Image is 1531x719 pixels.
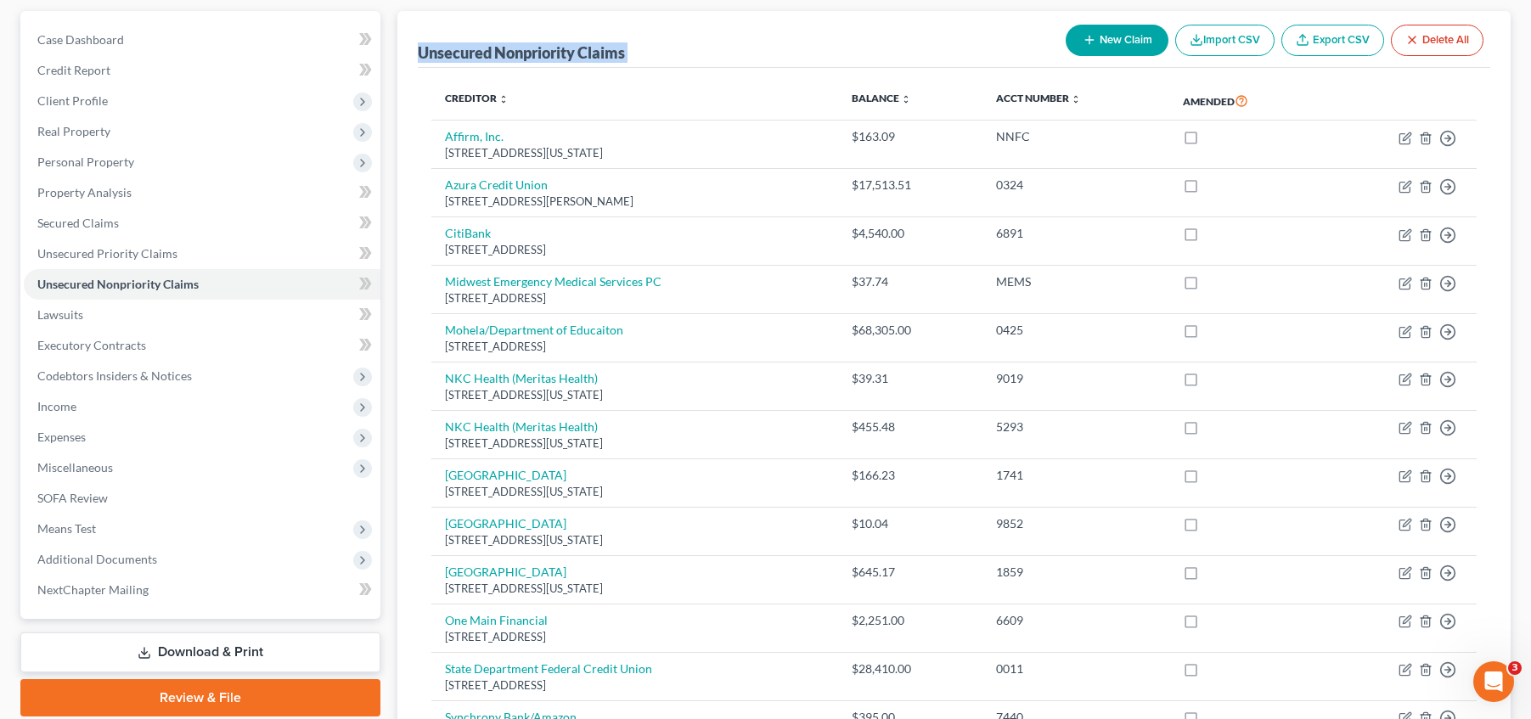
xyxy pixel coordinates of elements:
[1508,661,1522,675] span: 3
[445,565,566,579] a: [GEOGRAPHIC_DATA]
[445,323,623,337] a: Mohela/Department of Educaiton
[996,225,1156,242] div: 6891
[996,370,1156,387] div: 9019
[1066,25,1168,56] button: New Claim
[498,94,509,104] i: unfold_more
[24,330,380,361] a: Executory Contracts
[37,32,124,47] span: Case Dashboard
[37,307,83,322] span: Lawsuits
[996,92,1081,104] a: Acct Number unfold_more
[37,185,132,199] span: Property Analysis
[445,290,825,306] div: [STREET_ADDRESS]
[445,387,825,403] div: [STREET_ADDRESS][US_STATE]
[1071,94,1081,104] i: unfold_more
[996,273,1156,290] div: MEMS
[24,269,380,300] a: Unsecured Nonpriority Claims
[37,277,199,291] span: Unsecured Nonpriority Claims
[24,483,380,514] a: SOFA Review
[37,521,96,536] span: Means Test
[445,581,825,597] div: [STREET_ADDRESS][US_STATE]
[37,63,110,77] span: Credit Report
[852,322,969,339] div: $68,305.00
[24,575,380,605] a: NextChapter Mailing
[445,194,825,210] div: [STREET_ADDRESS][PERSON_NAME]
[996,660,1156,677] div: 0011
[445,484,825,500] div: [STREET_ADDRESS][US_STATE]
[996,322,1156,339] div: 0425
[852,177,969,194] div: $17,513.51
[445,661,652,676] a: State Department Federal Credit Union
[852,418,969,435] div: $455.48
[996,128,1156,145] div: NNFC
[852,612,969,629] div: $2,251.00
[37,368,192,383] span: Codebtors Insiders & Notices
[20,679,380,716] a: Review & File
[37,460,113,475] span: Miscellaneous
[445,629,825,645] div: [STREET_ADDRESS]
[445,371,598,385] a: NKC Health (Meritas Health)
[24,25,380,55] a: Case Dashboard
[852,564,969,581] div: $645.17
[852,273,969,290] div: $37.74
[37,430,86,444] span: Expenses
[1169,81,1324,121] th: Amended
[852,128,969,145] div: $163.09
[1175,25,1275,56] button: Import CSV
[852,92,911,104] a: Balance unfold_more
[445,613,548,627] a: One Main Financial
[37,491,108,505] span: SOFA Review
[996,612,1156,629] div: 6609
[24,55,380,86] a: Credit Report
[445,435,825,452] div: [STREET_ADDRESS][US_STATE]
[37,154,134,169] span: Personal Property
[445,274,661,289] a: Midwest Emergency Medical Services PC
[1391,25,1483,56] button: Delete All
[852,370,969,387] div: $39.31
[996,177,1156,194] div: 0324
[852,660,969,677] div: $28,410.00
[445,242,825,258] div: [STREET_ADDRESS]
[445,532,825,548] div: [STREET_ADDRESS][US_STATE]
[445,516,566,531] a: [GEOGRAPHIC_DATA]
[996,467,1156,484] div: 1741
[20,632,380,672] a: Download & Print
[37,93,108,108] span: Client Profile
[445,145,825,161] div: [STREET_ADDRESS][US_STATE]
[996,515,1156,532] div: 9852
[37,124,110,138] span: Real Property
[901,94,911,104] i: unfold_more
[37,399,76,413] span: Income
[37,216,119,230] span: Secured Claims
[24,177,380,208] a: Property Analysis
[852,467,969,484] div: $166.23
[24,239,380,269] a: Unsecured Priority Claims
[445,419,598,434] a: NKC Health (Meritas Health)
[852,515,969,532] div: $10.04
[1281,25,1384,56] a: Export CSV
[445,468,566,482] a: [GEOGRAPHIC_DATA]
[445,129,504,143] a: Affirm, Inc.
[996,418,1156,435] div: 5293
[445,177,548,192] a: Azura Credit Union
[445,226,491,240] a: CitiBank
[37,582,149,597] span: NextChapter Mailing
[37,552,157,566] span: Additional Documents
[445,339,825,355] div: [STREET_ADDRESS]
[852,225,969,242] div: $4,540.00
[1473,661,1514,702] iframe: Intercom live chat
[445,677,825,694] div: [STREET_ADDRESS]
[37,246,177,261] span: Unsecured Priority Claims
[37,338,146,352] span: Executory Contracts
[445,92,509,104] a: Creditor unfold_more
[418,42,625,63] div: Unsecured Nonpriority Claims
[24,208,380,239] a: Secured Claims
[24,300,380,330] a: Lawsuits
[996,564,1156,581] div: 1859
